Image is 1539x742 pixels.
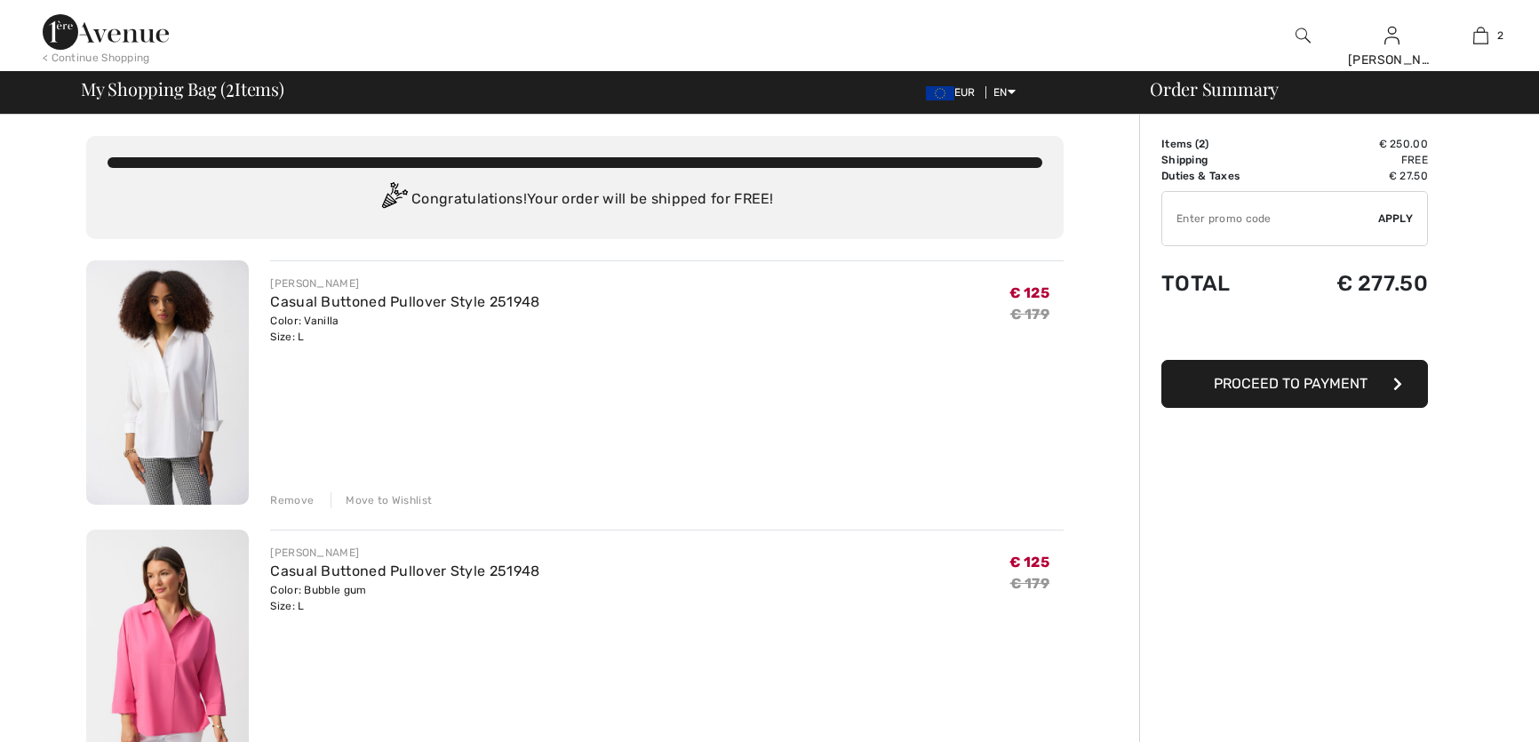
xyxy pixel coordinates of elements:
[81,80,284,98] span: My Shopping Bag ( Items)
[270,313,539,345] div: Color: Vanilla Size: L
[331,492,432,508] div: Move to Wishlist
[1284,136,1428,152] td: € 250.00
[376,182,411,218] img: Congratulation2.svg
[1199,138,1205,150] span: 2
[1348,51,1435,69] div: [PERSON_NAME]
[1207,234,1539,742] iframe: Find more information here
[43,14,169,50] img: 1ère Avenue
[1437,25,1524,46] a: 2
[270,545,539,561] div: [PERSON_NAME]
[1009,554,1050,570] span: € 125
[1010,575,1050,592] s: € 179
[270,562,539,579] a: Casual Buttoned Pullover Style 251948
[1161,253,1284,314] td: Total
[1384,25,1399,46] img: My Info
[1010,306,1050,323] s: € 179
[43,50,150,66] div: < Continue Shopping
[1161,360,1428,408] button: Proceed to Payment
[1284,152,1428,168] td: Free
[926,86,954,100] img: Euro
[1284,168,1428,184] td: € 27.50
[926,86,983,99] span: EUR
[270,275,539,291] div: [PERSON_NAME]
[270,582,539,614] div: Color: Bubble gum Size: L
[1161,168,1284,184] td: Duties & Taxes
[1378,211,1414,227] span: Apply
[1009,284,1050,301] span: € 125
[86,260,249,505] img: Casual Buttoned Pullover Style 251948
[1296,25,1311,46] img: search the website
[1162,192,1378,245] input: Promo code
[1161,314,1428,354] iframe: PayPal
[993,86,1016,99] span: EN
[1497,28,1503,44] span: 2
[1384,27,1399,44] a: Sign In
[1161,152,1284,168] td: Shipping
[1128,80,1528,98] div: Order Summary
[270,293,539,310] a: Casual Buttoned Pullover Style 251948
[1473,25,1488,46] img: My Bag
[108,182,1042,218] div: Congratulations! Your order will be shipped for FREE!
[226,76,235,99] span: 2
[1161,136,1284,152] td: Items ( )
[270,492,314,508] div: Remove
